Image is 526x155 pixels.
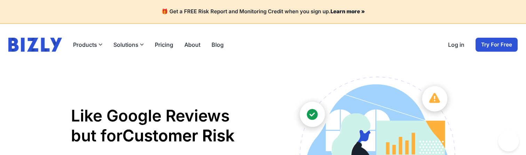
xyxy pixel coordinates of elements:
a: About [184,40,200,49]
button: Products [73,40,102,49]
h4: 🎁 Get a FREE Risk Report and Monitoring Credit when you sign up. [8,8,518,15]
a: Pricing [155,40,173,49]
a: Try For Free [476,38,518,52]
iframe: Toggle Customer Support [498,131,519,152]
h1: Like Google Reviews but for [71,106,271,146]
button: Solutions [113,40,144,49]
a: Learn more » [330,8,365,15]
a: Blog [212,40,224,49]
li: Supplier Risk [122,129,234,149]
a: Log in [448,40,464,49]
